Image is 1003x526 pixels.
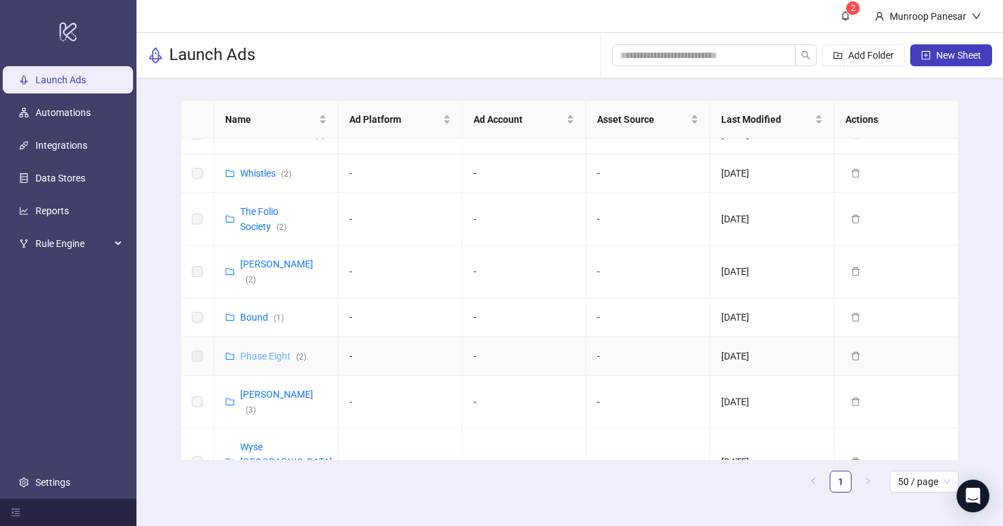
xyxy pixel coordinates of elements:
[586,428,710,496] td: -
[710,337,834,376] td: [DATE]
[586,246,710,298] td: -
[851,312,860,322] span: delete
[338,154,463,193] td: -
[848,50,894,61] span: Add Folder
[225,267,235,276] span: folder
[240,389,313,415] a: [PERSON_NAME](3)
[338,428,463,496] td: -
[910,44,992,66] button: New Sheet
[463,376,587,428] td: -
[281,169,291,179] span: ( 2 )
[710,246,834,298] td: [DATE]
[214,101,338,138] th: Name
[972,12,981,21] span: down
[463,246,587,298] td: -
[857,471,879,493] li: Next Page
[851,3,856,13] span: 2
[463,193,587,246] td: -
[851,397,860,407] span: delete
[169,44,255,66] h3: Launch Ads
[276,222,287,232] span: ( 2 )
[802,471,824,493] li: Previous Page
[338,376,463,428] td: -
[857,471,879,493] button: right
[957,480,989,512] div: Open Intercom Messenger
[834,101,959,138] th: Actions
[338,337,463,376] td: -
[338,193,463,246] td: -
[463,298,587,337] td: -
[35,477,70,488] a: Settings
[240,168,291,179] a: Whistles(2)
[710,298,834,337] td: [DATE]
[721,112,812,127] span: Last Modified
[225,397,235,407] span: folder
[710,154,834,193] td: [DATE]
[274,313,284,323] span: ( 1 )
[225,457,235,467] span: folder
[147,47,164,63] span: rocket
[246,405,256,415] span: ( 3 )
[586,154,710,193] td: -
[338,246,463,298] td: -
[240,351,306,362] a: Phase Eight(2)
[802,471,824,493] button: left
[710,101,834,138] th: Last Modified
[851,169,860,178] span: delete
[710,428,834,496] td: [DATE]
[474,112,564,127] span: Ad Account
[851,457,860,467] span: delete
[246,275,256,284] span: ( 2 )
[240,312,284,323] a: Bound(1)
[851,214,860,224] span: delete
[846,1,860,15] sup: 2
[225,169,235,178] span: folder
[597,112,688,127] span: Asset Source
[11,508,20,517] span: menu-fold
[349,112,440,127] span: Ad Platform
[890,471,959,493] div: Page Size
[35,107,91,118] a: Automations
[225,312,235,322] span: folder
[875,12,884,21] span: user
[338,298,463,337] td: -
[225,214,235,224] span: folder
[240,259,313,284] a: [PERSON_NAME](2)
[586,376,710,428] td: -
[833,50,843,60] span: folder-add
[35,173,85,184] a: Data Stores
[586,337,710,376] td: -
[240,441,332,482] a: Wyse [GEOGRAPHIC_DATA](1)
[809,477,817,485] span: left
[884,9,972,24] div: Munroop Panesar
[225,112,316,127] span: Name
[710,193,834,246] td: [DATE]
[19,239,29,248] span: fork
[898,471,950,492] span: 50 / page
[830,471,852,493] li: 1
[830,471,851,492] a: 1
[463,101,587,138] th: Ad Account
[586,193,710,246] td: -
[921,50,931,60] span: plus-square
[296,352,306,362] span: ( 2 )
[463,154,587,193] td: -
[822,44,905,66] button: Add Folder
[463,337,587,376] td: -
[35,74,86,85] a: Launch Ads
[710,376,834,428] td: [DATE]
[338,101,463,138] th: Ad Platform
[801,50,811,60] span: search
[35,140,87,151] a: Integrations
[841,11,850,20] span: bell
[586,101,710,138] th: Asset Source
[864,477,872,485] span: right
[851,267,860,276] span: delete
[35,205,69,216] a: Reports
[463,428,587,496] td: -
[586,298,710,337] td: -
[240,206,287,232] a: The Folio Society(2)
[225,351,235,361] span: folder
[851,351,860,361] span: delete
[936,50,981,61] span: New Sheet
